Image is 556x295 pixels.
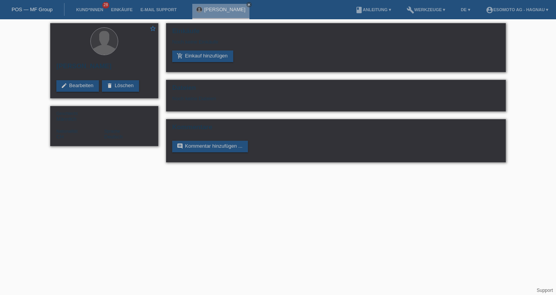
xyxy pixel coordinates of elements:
[403,7,449,12] a: buildWerkzeuge ▾
[12,7,53,12] a: POS — MF Group
[149,25,156,32] i: star_border
[457,7,474,12] a: DE ▾
[102,80,139,92] a: deleteLöschen
[56,129,78,133] span: Nationalität
[149,25,156,33] a: star_border
[56,110,104,122] div: Männlich
[102,2,109,8] span: 28
[172,51,233,62] a: add_shopping_cartEinkauf hinzufügen
[486,6,493,14] i: account_circle
[104,134,123,140] span: Deutsch
[172,84,500,96] h2: Dateien
[204,7,246,12] a: [PERSON_NAME]
[137,7,181,12] a: E-Mail Support
[56,111,78,116] span: Geschlecht
[172,27,500,39] h2: Einkäufe
[104,129,120,133] span: Sprache
[172,39,500,51] div: Noch keine Einkäufe
[247,3,251,7] i: close
[107,7,136,12] a: Einkäufe
[177,53,183,59] i: add_shopping_cart
[537,288,553,293] a: Support
[351,7,395,12] a: bookAnleitung ▾
[407,6,414,14] i: build
[482,7,552,12] a: account_circleEsomoto AG - Hagnau ▾
[172,96,408,101] div: Noch keine Dateien
[355,6,363,14] i: book
[172,141,248,152] a: commentKommentar hinzufügen ...
[56,80,99,92] a: editBearbeiten
[177,143,183,149] i: comment
[172,123,500,135] h2: Kommentare
[72,7,107,12] a: Kund*innen
[56,62,152,74] h2: [PERSON_NAME]
[61,83,67,89] i: edit
[246,2,252,7] a: close
[107,83,113,89] i: delete
[56,134,64,140] span: Schweiz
